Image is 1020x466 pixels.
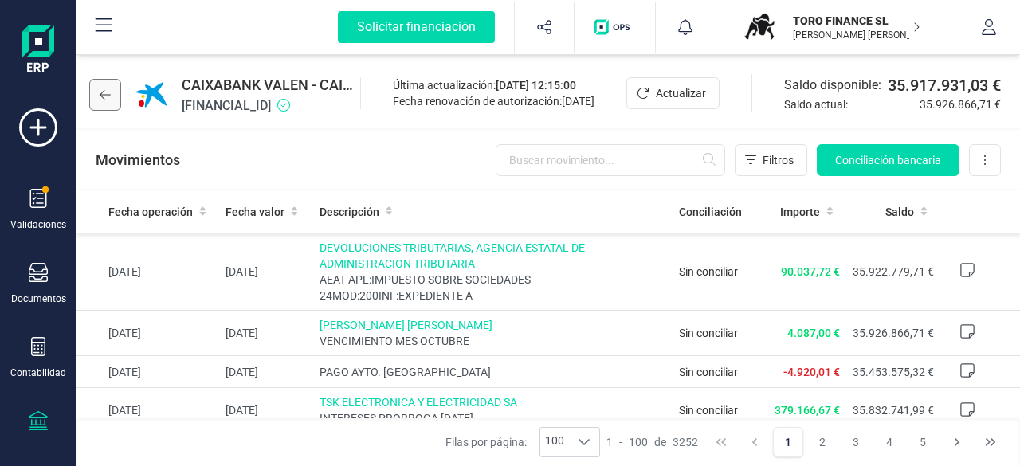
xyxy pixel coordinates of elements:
td: 35.922.779,71 € [846,233,940,311]
span: 3252 [673,434,698,450]
td: [DATE] [219,311,313,356]
div: Documentos [11,292,66,305]
span: 100 [540,428,569,456]
span: Saldo disponible: [784,76,881,95]
td: [DATE] [219,388,313,433]
img: TO [742,10,777,45]
span: de [654,434,666,450]
button: Last Page [975,427,1006,457]
div: Solicitar financiación [338,11,495,43]
span: Sin conciliar [679,404,738,417]
span: 100 [629,434,648,450]
p: Movimientos [96,149,180,171]
button: Next Page [942,427,972,457]
span: 4.087,00 € [787,327,840,339]
span: Actualizar [656,85,706,101]
div: Contabilidad [10,366,66,379]
span: VENCIMIENTO MES OCTUBRE [320,333,666,349]
td: [DATE] [76,233,219,311]
span: CAIXABANK VALEN - CAIXABANK, S.A. [182,74,354,96]
span: [FINANCIAL_ID] [182,96,354,116]
span: 90.037,72 € [781,265,840,278]
img: Logo Finanedi [22,25,54,76]
span: 379.166,67 € [775,404,840,417]
button: First Page [706,427,736,457]
span: Saldo [885,204,914,220]
button: Page 4 [874,427,904,457]
span: -4.920,01 € [783,366,840,378]
span: Fecha operación [108,204,193,220]
button: Logo de OPS [584,2,645,53]
span: Importe [780,204,820,220]
span: Saldo actual: [784,96,913,112]
td: [DATE] [219,233,313,311]
span: TSK ELECTRONICA Y ELECTRICIDAD SA [320,394,666,410]
td: 35.832.741,99 € [846,388,940,433]
span: PAGO AYTO. [GEOGRAPHIC_DATA] [320,364,666,380]
div: Fecha renovación de autorización: [393,93,594,109]
div: - [606,434,698,450]
span: AEAT APL:IMPUESTO SOBRE SOCIEDADES 24MOD:200INF:EXPEDIENTE A [320,272,666,303]
span: 35.926.866,71 € [920,96,1001,112]
td: [DATE] [219,356,313,388]
div: Validaciones [10,218,66,231]
td: [DATE] [76,311,219,356]
span: Sin conciliar [679,366,738,378]
span: 1 [606,434,613,450]
button: Page 1 [773,427,803,457]
span: 35.917.931,03 € [888,74,1001,96]
button: Conciliación bancaria [817,144,959,176]
span: DEVOLUCIONES TRIBUTARIAS, AGENCIA ESTATAL DE ADMINISTRACION TRIBUTARIA [320,240,666,272]
span: [PERSON_NAME] [PERSON_NAME] [320,317,666,333]
div: Última actualización: [393,77,594,93]
button: Actualizar [626,77,720,109]
button: Solicitar financiación [319,2,514,53]
span: Conciliación bancaria [835,152,941,168]
td: [DATE] [76,388,219,433]
button: Previous Page [739,427,770,457]
span: [DATE] 12:15:00 [496,79,576,92]
span: Conciliación [679,204,742,220]
button: Page 3 [841,427,871,457]
span: Sin conciliar [679,327,738,339]
button: Page 2 [807,427,838,457]
button: Filtros [735,144,807,176]
span: Descripción [320,204,379,220]
input: Buscar movimiento... [496,144,725,176]
p: [PERSON_NAME] [PERSON_NAME] VOZMEDIANO [PERSON_NAME] [793,29,920,41]
button: TOTORO FINANCE SL[PERSON_NAME] [PERSON_NAME] VOZMEDIANO [PERSON_NAME] [736,2,940,53]
td: [DATE] [76,356,219,388]
button: Page 5 [908,427,938,457]
span: [DATE] [562,95,594,108]
p: TORO FINANCE SL [793,13,920,29]
span: Fecha valor [226,204,284,220]
span: INTERESES PRORROGA [DATE] [320,410,666,426]
span: Sin conciliar [679,265,738,278]
span: Filtros [763,152,794,168]
td: 35.453.575,32 € [846,356,940,388]
td: 35.926.866,71 € [846,311,940,356]
img: Logo de OPS [594,19,636,35]
div: Filas por página: [445,427,600,457]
